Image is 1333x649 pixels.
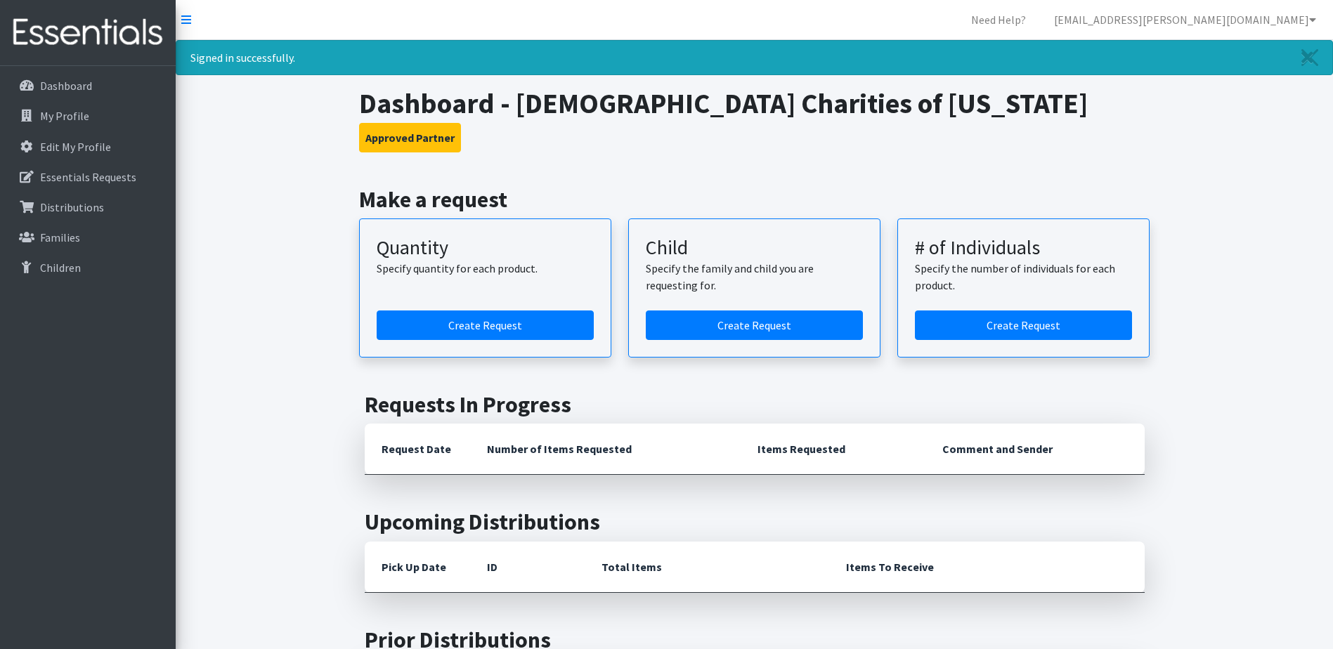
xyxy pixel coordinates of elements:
a: Need Help? [960,6,1037,34]
a: Distributions [6,193,170,221]
h2: Upcoming Distributions [365,509,1145,535]
p: Families [40,230,80,244]
a: Create a request for a child or family [646,310,863,340]
a: Close [1287,41,1332,74]
a: My Profile [6,102,170,130]
th: Items Requested [741,424,925,475]
a: Children [6,254,170,282]
h3: Child [646,236,863,260]
p: Children [40,261,81,275]
p: Specify the family and child you are requesting for. [646,260,863,294]
a: Dashboard [6,72,170,100]
div: Signed in successfully. [176,40,1333,75]
th: Total Items [585,542,829,593]
a: [EMAIL_ADDRESS][PERSON_NAME][DOMAIN_NAME] [1043,6,1327,34]
a: Edit My Profile [6,133,170,161]
p: Specify quantity for each product. [377,260,594,277]
p: Essentials Requests [40,170,136,184]
h2: Make a request [359,186,1150,213]
h2: Requests In Progress [365,391,1145,418]
h3: Quantity [377,236,594,260]
th: Number of Items Requested [470,424,741,475]
h1: Dashboard - [DEMOGRAPHIC_DATA] Charities of [US_STATE] [359,86,1150,120]
img: HumanEssentials [6,9,170,56]
p: My Profile [40,109,89,123]
p: Specify the number of individuals for each product. [915,260,1132,294]
a: Create a request by quantity [377,310,594,340]
button: Approved Partner [359,123,461,152]
p: Edit My Profile [40,140,111,154]
a: Essentials Requests [6,163,170,191]
p: Distributions [40,200,104,214]
th: ID [470,542,585,593]
a: Create a request by number of individuals [915,310,1132,340]
p: Dashboard [40,79,92,93]
th: Items To Receive [829,542,1145,593]
a: Families [6,223,170,251]
th: Comment and Sender [925,424,1144,475]
h3: # of Individuals [915,236,1132,260]
th: Pick Up Date [365,542,470,593]
th: Request Date [365,424,470,475]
